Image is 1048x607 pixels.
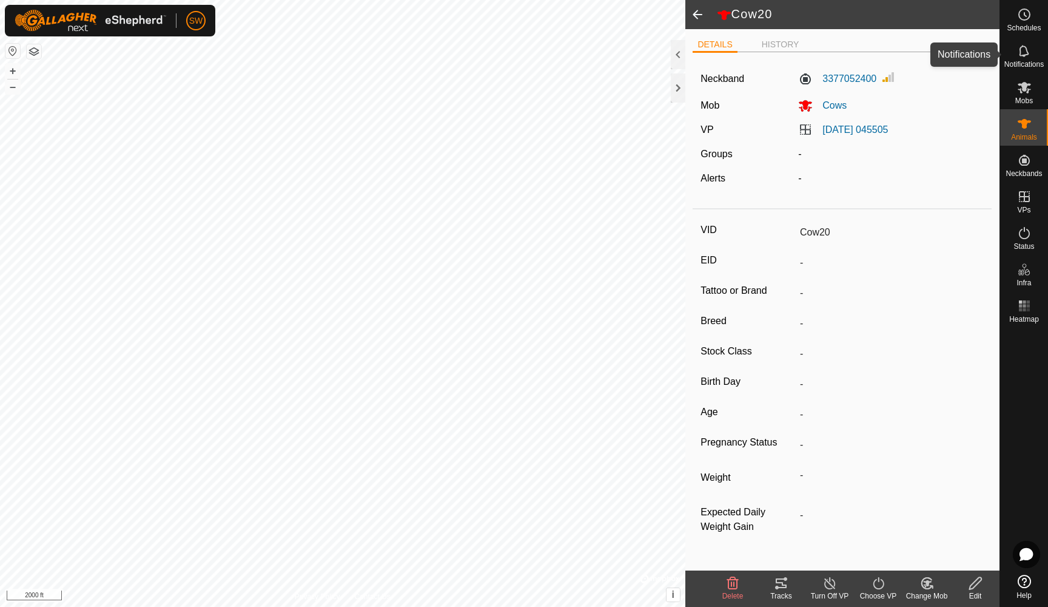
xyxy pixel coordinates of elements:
span: i [671,589,674,600]
span: Animals [1011,134,1037,141]
button: Map Layers [27,44,41,59]
button: i [667,588,680,602]
label: Pregnancy Status [700,435,795,450]
span: Cows [813,100,847,110]
span: Neckbands [1006,170,1042,177]
label: Alerts [700,173,725,183]
div: - [793,171,989,186]
label: Stock Class [700,344,795,359]
span: Infra [1016,279,1031,287]
label: Birth Day [700,374,795,390]
label: Expected Daily Weight Gain [700,505,795,534]
label: Weight [700,465,795,490]
a: [DATE] 045505 [822,124,888,135]
span: Help [1016,592,1032,599]
div: Tracks [757,591,805,602]
span: Delete [722,592,744,600]
div: - [793,147,989,161]
button: + [5,64,20,78]
img: Signal strength [881,70,896,84]
span: Status [1013,243,1034,250]
span: VPs [1017,206,1030,214]
h2: Cow20 [717,7,999,22]
div: Turn Off VP [805,591,854,602]
label: Age [700,404,795,420]
li: HISTORY [757,38,804,51]
label: Tattoo or Brand [700,283,795,299]
label: 3377052400 [798,72,876,86]
a: Privacy Policy [295,591,340,602]
label: Mob [700,100,719,110]
div: Choose VP [854,591,902,602]
a: Help [1000,570,1048,604]
label: VP [700,124,713,135]
label: Neckband [700,72,744,86]
label: Breed [700,313,795,329]
label: Groups [700,149,732,159]
button: – [5,80,20,94]
span: SW [189,15,203,27]
span: Heatmap [1009,316,1039,323]
button: Reset Map [5,44,20,58]
img: Gallagher Logo [15,10,166,32]
div: Edit [951,591,999,602]
span: Mobs [1015,97,1033,104]
span: Schedules [1007,24,1041,32]
a: Contact Us [354,591,390,602]
li: DETAILS [693,38,737,53]
span: Notifications [1004,61,1044,68]
label: VID [700,222,795,238]
div: Change Mob [902,591,951,602]
label: EID [700,253,795,268]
